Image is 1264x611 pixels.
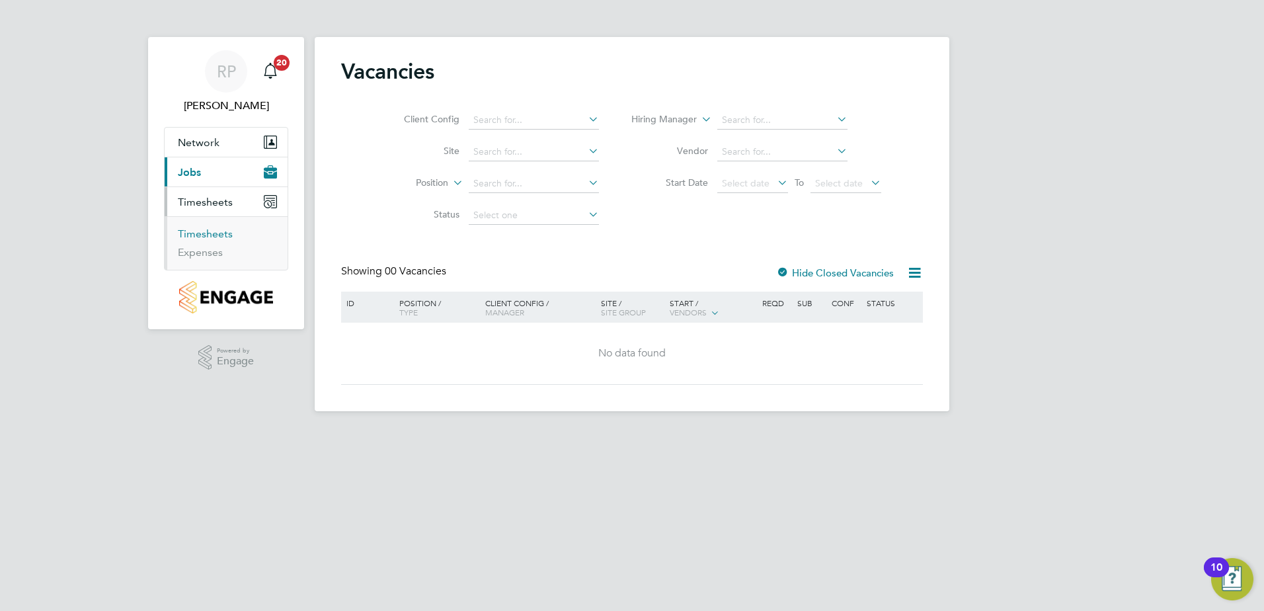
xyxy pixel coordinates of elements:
span: Robert Phelps [164,98,288,114]
span: Jobs [178,166,201,179]
label: Site [383,145,459,157]
div: 10 [1210,567,1222,585]
h2: Vacancies [341,58,434,85]
button: Network [165,128,288,157]
span: Network [178,136,219,149]
label: Client Config [383,113,459,125]
input: Search for... [469,143,599,161]
a: Powered byEngage [198,345,255,370]
div: Start / [666,292,759,325]
a: Go to home page [164,281,288,313]
input: Search for... [717,143,848,161]
a: RP[PERSON_NAME] [164,50,288,114]
a: Expenses [178,246,223,259]
div: Showing [341,265,449,278]
label: Hide Closed Vacancies [776,266,894,279]
span: 20 [274,55,290,71]
input: Search for... [717,111,848,130]
input: Search for... [469,175,599,193]
label: Status [383,208,459,220]
span: Powered by [217,345,254,356]
img: countryside-properties-logo-retina.png [179,281,272,313]
span: Manager [485,307,524,317]
a: 20 [257,50,284,93]
div: Client Config / [482,292,598,323]
div: Site / [598,292,667,323]
div: ID [343,292,389,314]
span: Vendors [670,307,707,317]
span: Type [399,307,418,317]
input: Select one [469,206,599,225]
label: Vendor [632,145,708,157]
span: 00 Vacancies [385,265,446,278]
label: Hiring Manager [621,113,697,126]
button: Open Resource Center, 10 new notifications [1211,558,1253,600]
div: Position / [389,292,482,323]
span: RP [217,63,236,80]
div: Timesheets [165,216,288,270]
span: Timesheets [178,196,233,208]
div: Reqd [759,292,793,314]
button: Timesheets [165,187,288,216]
input: Search for... [469,111,599,130]
span: Engage [217,356,254,367]
nav: Main navigation [148,37,304,329]
label: Start Date [632,177,708,188]
span: Select date [815,177,863,189]
div: Status [863,292,921,314]
div: No data found [343,346,921,360]
span: To [791,174,808,191]
div: Sub [794,292,828,314]
button: Jobs [165,157,288,186]
label: Position [372,177,448,190]
span: Site Group [601,307,646,317]
span: Select date [722,177,770,189]
a: Timesheets [178,227,233,240]
div: Conf [828,292,863,314]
